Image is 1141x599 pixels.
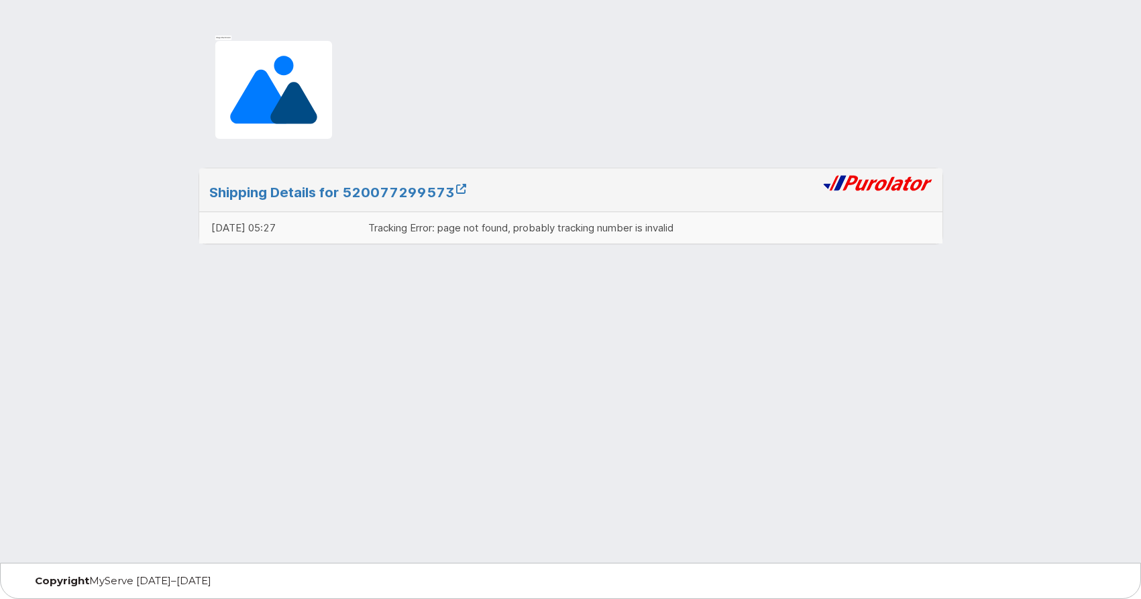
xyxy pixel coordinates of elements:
div: MyServe [DATE]–[DATE] [25,576,388,586]
strong: Copyright [35,574,89,587]
td: [DATE] 05:27 [199,212,357,243]
a: Shipping Details for 520077299573 [209,184,466,201]
td: Tracking Error: page not found, probably tracking number is invalid [356,212,942,243]
img: Image placeholder [209,35,338,145]
img: purolator-9dc0d6913a5419968391dc55414bb4d415dd17fc9089aa56d78149fa0af40473.png [822,174,932,192]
